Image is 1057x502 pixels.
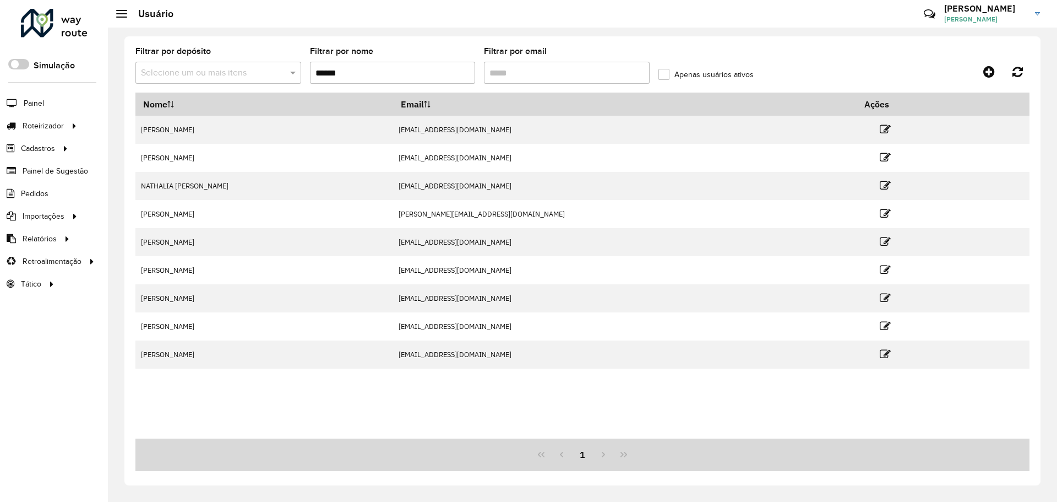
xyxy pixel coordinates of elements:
td: [PERSON_NAME] [135,284,393,312]
button: 1 [572,444,593,465]
th: Email [393,93,857,116]
td: [EMAIL_ADDRESS][DOMAIN_NAME] [393,312,857,341]
span: Pedidos [21,188,48,199]
label: Filtrar por nome [310,45,373,58]
td: [EMAIL_ADDRESS][DOMAIN_NAME] [393,341,857,369]
h3: [PERSON_NAME] [944,3,1027,14]
td: NATHALIA [PERSON_NAME] [135,172,393,200]
td: [PERSON_NAME] [135,144,393,172]
span: Retroalimentação [23,256,81,267]
td: [EMAIL_ADDRESS][DOMAIN_NAME] [393,284,857,312]
a: Editar [880,150,891,165]
a: Editar [880,234,891,249]
td: [EMAIL_ADDRESS][DOMAIN_NAME] [393,116,857,144]
a: Editar [880,319,891,333]
a: Editar [880,290,891,305]
h2: Usuário [127,8,173,20]
a: Editar [880,178,891,193]
td: [PERSON_NAME] [135,341,393,369]
td: [EMAIL_ADDRESS][DOMAIN_NAME] [393,228,857,256]
label: Filtrar por email [484,45,547,58]
td: [PERSON_NAME] [135,256,393,284]
label: Apenas usuários ativos [658,69,754,80]
td: [PERSON_NAME] [135,312,393,341]
td: [PERSON_NAME] [135,200,393,228]
span: Roteirizador [23,120,64,132]
span: Painel de Sugestão [23,165,88,177]
a: Editar [880,122,891,137]
th: Ações [857,93,923,116]
th: Nome [135,93,393,116]
span: Importações [23,210,64,222]
span: [PERSON_NAME] [944,14,1027,24]
span: Tático [21,278,41,290]
td: [PERSON_NAME][EMAIL_ADDRESS][DOMAIN_NAME] [393,200,857,228]
td: [EMAIL_ADDRESS][DOMAIN_NAME] [393,172,857,200]
span: Relatórios [23,233,57,245]
span: Cadastros [21,143,55,154]
td: [PERSON_NAME] [135,228,393,256]
a: Editar [880,347,891,361]
td: [PERSON_NAME] [135,116,393,144]
td: [EMAIL_ADDRESS][DOMAIN_NAME] [393,144,857,172]
span: Painel [24,98,44,109]
label: Simulação [34,59,75,72]
a: Contato Rápido [918,2,941,26]
a: Editar [880,262,891,277]
td: [EMAIL_ADDRESS][DOMAIN_NAME] [393,256,857,284]
label: Filtrar por depósito [135,45,211,58]
a: Editar [880,206,891,221]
